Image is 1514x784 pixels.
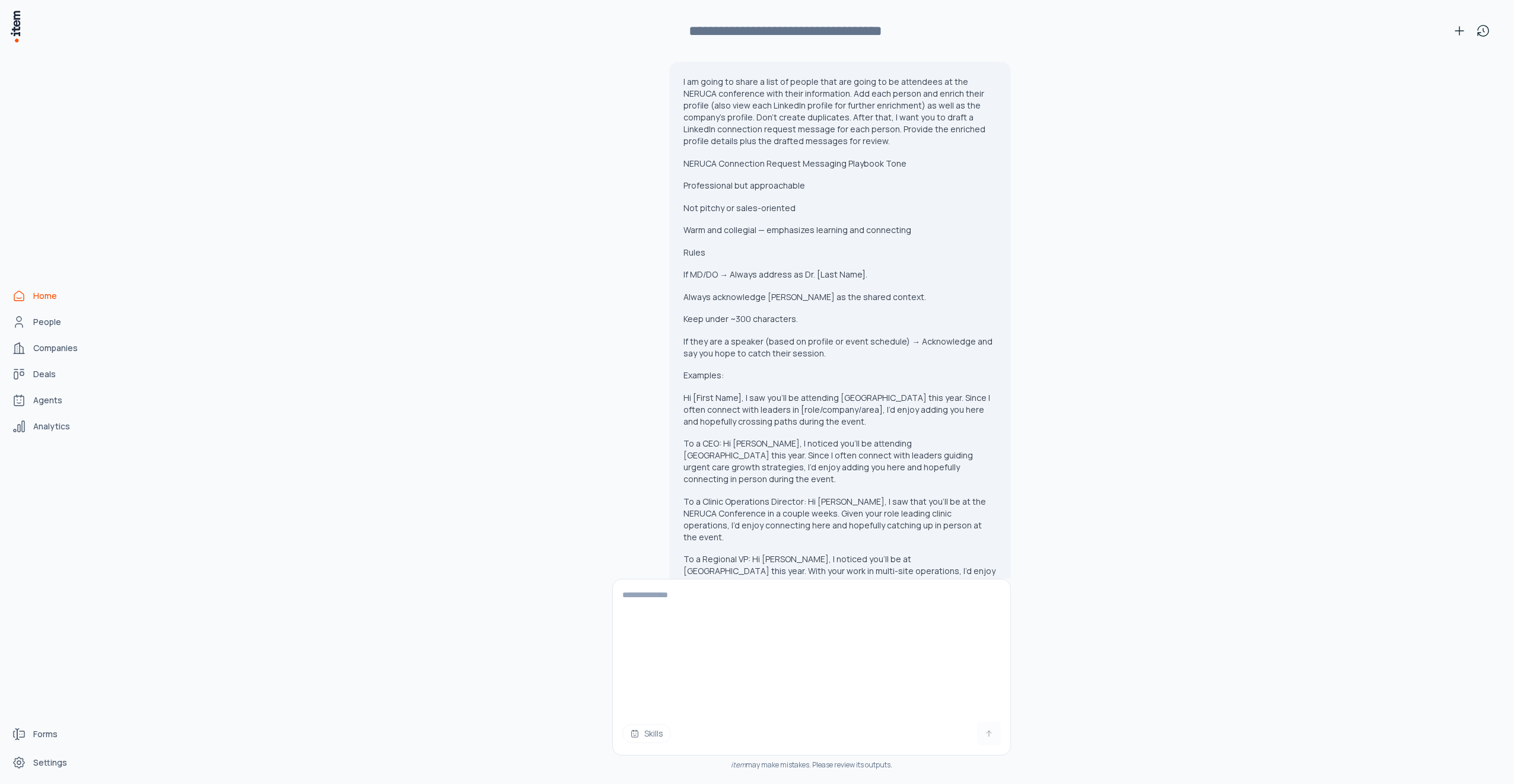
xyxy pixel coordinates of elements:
a: People [7,310,97,334]
img: Item Brain Logo [9,9,21,43]
span: Skills [644,728,663,740]
p: Professional but approachable [683,180,997,192]
span: Deals [33,368,56,380]
p: To a CEO: Hi [PERSON_NAME], I noticed you’ll be attending [GEOGRAPHIC_DATA] this year. Since I of... [683,438,997,485]
p: Keep under ~300 characters. [683,313,997,325]
p: NERUCA Connection Request Messaging Playbook Tone [683,158,997,170]
a: Agents [7,388,97,412]
span: Settings [33,757,67,769]
button: New conversation [1448,19,1471,43]
p: Hi [First Name], I saw you’ll be attending [GEOGRAPHIC_DATA] this year. Since I often connect wit... [683,392,997,428]
button: View history [1471,19,1495,43]
span: Companies [33,342,78,354]
a: Home [7,284,97,308]
p: I am going to share a list of people that are going to be attendees at the NERUCA conference with... [683,76,997,147]
p: Examples: [683,369,997,381]
p: Warm and collegial — emphasizes learning and connecting [683,224,997,236]
span: People [33,316,61,328]
span: Agents [33,394,62,406]
span: Analytics [33,420,70,432]
p: If they are a speaker (based on profile or event schedule) → Acknowledge and say you hope to catc... [683,336,997,359]
p: Always acknowledge [PERSON_NAME] as the shared context. [683,291,997,303]
p: To a Clinic Operations Director: Hi [PERSON_NAME], I saw that you’ll be at the NERUCA Conference ... [683,496,997,543]
button: Skills [622,724,671,743]
p: If MD/DO → Always address as Dr. [Last Name]. [683,269,997,281]
p: To a Regional VP: Hi [PERSON_NAME], I noticed you’ll be at [GEOGRAPHIC_DATA] this year. With your... [683,553,997,589]
p: Rules [683,247,997,259]
a: Deals [7,362,97,386]
i: item [731,760,746,770]
p: Not pitchy or sales-oriented [683,202,997,214]
a: Settings [7,751,97,775]
span: Home [33,290,57,302]
span: Forms [33,728,58,740]
a: Forms [7,722,97,746]
a: Companies [7,336,97,360]
div: may make mistakes. Please review its outputs. [612,760,1011,770]
a: Analytics [7,415,97,438]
